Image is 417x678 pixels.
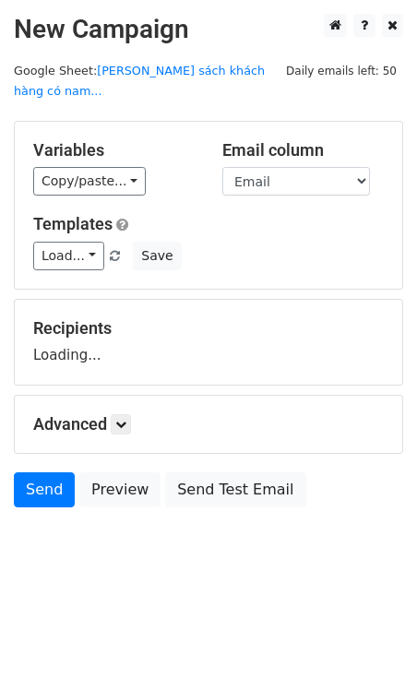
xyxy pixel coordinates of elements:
[165,472,305,507] a: Send Test Email
[280,61,403,81] span: Daily emails left: 50
[33,167,146,196] a: Copy/paste...
[14,64,265,99] small: Google Sheet:
[14,64,265,99] a: [PERSON_NAME] sách khách hàng có nam...
[79,472,161,507] a: Preview
[33,214,113,233] a: Templates
[33,242,104,270] a: Load...
[14,472,75,507] a: Send
[33,318,384,366] div: Loading...
[33,414,384,434] h5: Advanced
[33,318,384,339] h5: Recipients
[14,14,403,45] h2: New Campaign
[280,64,403,77] a: Daily emails left: 50
[133,242,181,270] button: Save
[222,140,384,161] h5: Email column
[33,140,195,161] h5: Variables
